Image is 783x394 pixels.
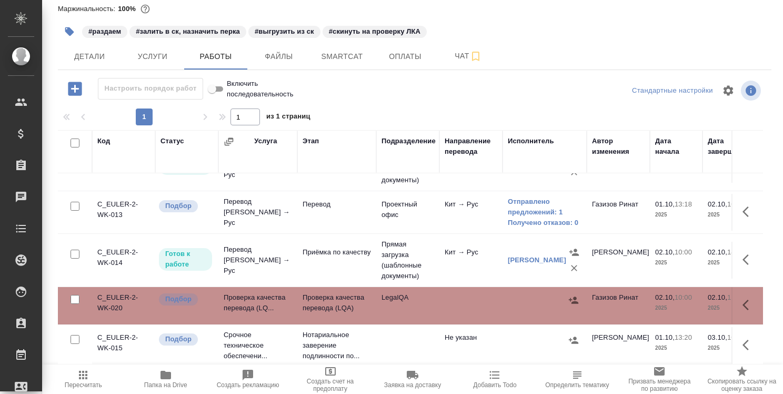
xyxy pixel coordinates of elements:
[736,247,761,272] button: Здесь прячутся важные кнопки
[454,365,536,394] button: Добавить Todo
[329,26,420,37] p: #скинуть на проверку ЛКА
[303,136,319,146] div: Этап
[655,248,675,256] p: 02.10,
[708,293,727,301] p: 02.10,
[655,136,697,157] div: Дата начала
[473,381,516,389] span: Добавить Todo
[508,256,566,264] a: [PERSON_NAME]
[227,78,294,100] span: Включить последовательность
[266,110,310,125] span: из 1 страниц
[727,248,745,256] p: 14:00
[508,218,581,228] a: Получено отказов: 0
[64,50,115,63] span: Детали
[587,242,650,279] td: [PERSON_NAME]
[736,292,761,318] button: Здесь прячутся важные кнопки
[536,365,618,394] button: Определить тематику
[127,50,178,63] span: Услуги
[160,136,184,146] div: Статус
[675,293,692,301] p: 10:00
[708,210,750,220] p: 2025
[42,365,124,394] button: Пересчитать
[144,381,187,389] span: Папка на Drive
[128,26,247,35] span: залить в ск, назначить перка
[443,50,494,63] span: Чат
[376,194,439,231] td: Проектный офис
[708,258,750,268] p: 2025
[165,201,192,211] p: Подбор
[707,378,777,392] span: Скопировать ссылку на оценку заказа
[736,199,761,224] button: Здесь прячутся важные кнопки
[165,334,192,344] p: Подбор
[190,50,241,63] span: Работы
[158,332,213,347] div: Можно подбирать исполнителей
[708,303,750,313] p: 2025
[322,26,428,35] span: скинуть на проверку ЛКА
[97,136,110,146] div: Код
[317,50,367,63] span: Smartcat
[655,200,675,208] p: 01.10,
[545,381,609,389] span: Определить тематику
[655,343,697,353] p: 2025
[217,381,279,389] span: Создать рекламацию
[655,303,697,313] p: 2025
[218,324,297,367] td: Срочное техническое обеспечени...
[566,244,582,260] button: Назначить
[566,332,581,348] button: Назначить
[88,26,121,37] p: #раздаем
[655,293,675,301] p: 02.10,
[61,78,89,100] button: Добавить работу
[92,327,155,364] td: C_EULER-2-WK-015
[655,333,675,341] p: 01.10,
[675,333,692,341] p: 13:20
[625,378,694,392] span: Призвать менеджера по развитию
[289,365,371,394] button: Создать счет на предоплату
[254,50,304,63] span: Файлы
[727,200,745,208] p: 10:00
[372,365,454,394] button: Заявка на доставку
[136,26,240,37] p: #залить в ск, назначить перка
[701,365,783,394] button: Скопировать ссылку на оценку заказа
[92,194,155,231] td: C_EULER-2-WK-013
[92,287,155,324] td: C_EULER-2-WK-020
[165,249,206,270] p: Готов к работе
[118,5,138,13] p: 100%
[708,343,750,353] p: 2025
[675,248,692,256] p: 10:00
[655,210,697,220] p: 2025
[618,365,700,394] button: Призвать менеджера по развитию
[587,194,650,231] td: Газизов Ринат
[295,378,365,392] span: Создать счет на предоплату
[58,5,118,13] p: Маржинальность:
[247,26,322,35] span: выгрузить из ск
[384,381,441,389] span: Заявка на доставку
[445,136,497,157] div: Направление перевода
[165,294,192,304] p: Подбор
[716,78,741,103] span: Настроить таблицу
[124,365,206,394] button: Папка на Drive
[138,2,152,16] button: 50.74 RUB;
[736,332,761,358] button: Здесь прячутся важные кнопки
[566,260,582,276] button: Удалить
[439,194,503,231] td: Кит → Рус
[376,234,439,287] td: Прямая загрузка (шаблонные документы)
[65,381,102,389] span: Пересчитать
[303,247,371,258] p: Приёмка по качеству
[708,136,750,157] div: Дата завершения
[592,136,645,157] div: Автор изменения
[727,293,745,301] p: 11:00
[303,330,371,361] p: Нотариальное заверение подлинности по...
[254,136,277,146] div: Услуга
[708,333,727,341] p: 03.10,
[158,292,213,307] div: Можно подбирать исполнителей
[224,136,234,147] button: Сгруппировать
[655,258,697,268] p: 2025
[218,239,297,281] td: Перевод [PERSON_NAME] → Рус
[508,136,554,146] div: Исполнитель
[207,365,289,394] button: Создать рекламацию
[380,50,430,63] span: Оплаты
[81,26,128,35] span: раздаем
[508,196,581,218] a: Отправлено предложений: 1
[158,247,213,272] div: Исполнитель может приступить к работе
[158,199,213,213] div: Можно подбирать исполнителей
[376,287,439,324] td: LegalQA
